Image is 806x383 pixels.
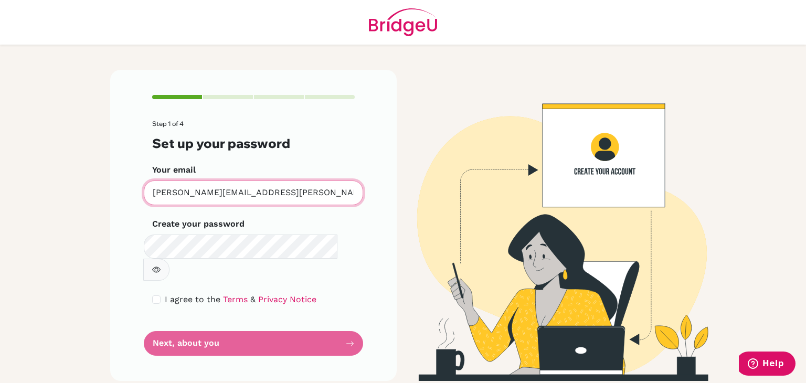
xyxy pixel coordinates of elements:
[152,218,245,230] label: Create your password
[152,136,355,151] h3: Set up your password
[258,294,316,304] a: Privacy Notice
[152,164,196,176] label: Your email
[152,120,184,127] span: Step 1 of 4
[739,352,796,378] iframe: Opens a widget where you can find more information
[223,294,248,304] a: Terms
[144,180,363,205] input: Insert your email*
[165,294,220,304] span: I agree to the
[250,294,256,304] span: &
